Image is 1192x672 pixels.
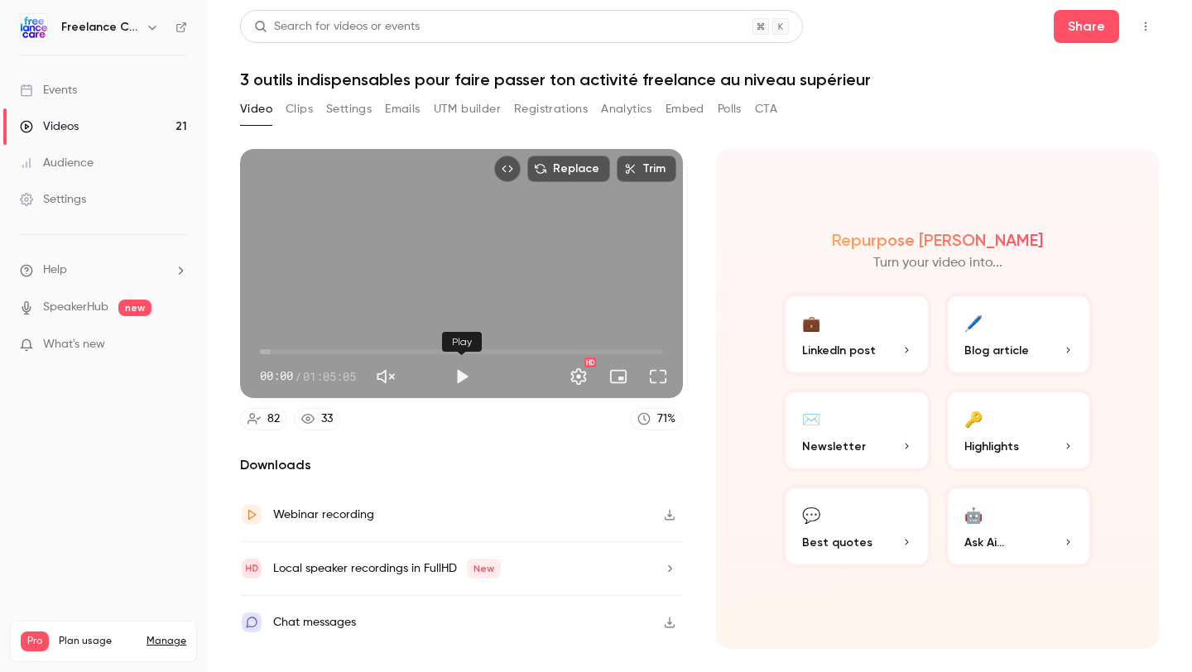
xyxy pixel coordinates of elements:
[802,438,866,455] span: Newsletter
[602,360,635,393] button: Turn on miniplayer
[369,360,402,393] button: Unmute
[964,342,1029,359] span: Blog article
[240,408,287,430] a: 82
[1132,13,1159,40] button: Top Bar Actions
[527,156,610,182] button: Replace
[273,505,374,525] div: Webinar recording
[445,360,478,393] button: Play
[147,635,186,648] a: Manage
[118,300,151,316] span: new
[642,360,675,393] button: Full screen
[43,299,108,316] a: SpeakerHub
[467,559,501,578] span: New
[21,631,49,651] span: Pro
[617,156,676,182] button: Trim
[802,406,820,431] div: ✉️
[240,455,683,475] h2: Downloads
[802,534,872,551] span: Best quotes
[59,635,137,648] span: Plan usage
[873,253,1002,273] p: Turn your video into...
[718,96,742,122] button: Polls
[782,485,931,568] button: 💬Best quotes
[321,410,333,428] div: 33
[782,293,931,376] button: 💼LinkedIn post
[254,18,420,36] div: Search for videos or events
[514,96,588,122] button: Registrations
[43,262,67,279] span: Help
[944,389,1093,472] button: 🔑Highlights
[20,191,86,208] div: Settings
[442,332,482,352] div: Play
[385,96,420,122] button: Emails
[21,14,47,41] img: Freelance Care
[1054,10,1119,43] button: Share
[802,502,820,527] div: 💬
[944,485,1093,568] button: 🤖Ask Ai...
[20,155,94,171] div: Audience
[755,96,777,122] button: CTA
[494,156,521,182] button: Embed video
[303,367,356,385] span: 01:05:05
[326,96,372,122] button: Settings
[832,230,1043,250] h2: Repurpose [PERSON_NAME]
[657,410,675,428] div: 71 %
[964,534,1004,551] span: Ask Ai...
[167,338,187,353] iframe: Noticeable Trigger
[273,612,356,632] div: Chat messages
[20,262,187,279] li: help-dropdown-opener
[944,293,1093,376] button: 🖊️Blog article
[295,367,301,385] span: /
[964,310,983,335] div: 🖊️
[267,410,280,428] div: 82
[802,342,876,359] span: LinkedIn post
[584,358,596,367] div: HD
[434,96,501,122] button: UTM builder
[294,408,340,430] a: 33
[61,19,139,36] h6: Freelance Care
[964,406,983,431] div: 🔑
[273,559,501,578] div: Local speaker recordings in FullHD
[562,360,595,393] button: Settings
[20,118,79,135] div: Videos
[260,367,356,385] div: 00:00
[601,96,652,122] button: Analytics
[802,310,820,335] div: 💼
[260,367,293,385] span: 00:00
[240,70,1159,89] h1: 3 outils indispensables pour faire passer ton activité freelance au niveau supérieur
[964,502,983,527] div: 🤖
[782,389,931,472] button: ✉️Newsletter
[20,82,77,98] div: Events
[964,438,1019,455] span: Highlights
[286,96,313,122] button: Clips
[43,336,105,353] span: What's new
[630,408,683,430] a: 71%
[240,96,272,122] button: Video
[666,96,704,122] button: Embed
